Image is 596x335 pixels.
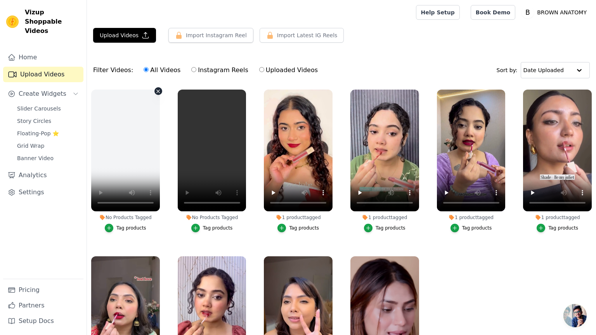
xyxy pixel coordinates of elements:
input: All Videos [144,67,149,72]
input: Uploaded Videos [259,67,264,72]
div: Tag products [203,225,233,231]
span: Story Circles [17,117,51,125]
button: Upload Videos [93,28,156,43]
div: No Products Tagged [91,214,160,221]
a: Book Demo [471,5,515,20]
a: Upload Videos [3,67,83,82]
label: Instagram Reels [191,65,248,75]
a: Grid Wrap [12,140,83,151]
button: B BROWN ANATOMY [521,5,590,19]
div: Tag products [289,225,319,231]
div: Tag products [376,225,405,231]
input: Instagram Reels [191,67,196,72]
button: Tag products [105,224,146,232]
a: Banner Video [12,153,83,164]
div: Tag products [116,225,146,231]
a: Settings [3,185,83,200]
div: Filter Videos: [93,61,322,79]
a: Slider Carousels [12,103,83,114]
button: Tag products [191,224,233,232]
span: Slider Carousels [17,105,61,112]
a: Home [3,50,83,65]
span: Floating-Pop ⭐ [17,130,59,137]
a: Floating-Pop ⭐ [12,128,83,139]
label: Uploaded Videos [259,65,318,75]
button: Tag products [277,224,319,232]
span: Import Latest IG Reels [277,31,338,39]
button: Tag products [450,224,492,232]
button: Video Delete [154,87,162,95]
div: 1 product tagged [264,214,333,221]
div: Sort by: [497,62,590,78]
text: B [525,9,530,16]
a: Analytics [3,167,83,183]
a: Setup Docs [3,313,83,329]
a: Partners [3,298,83,313]
a: Open chat [563,304,587,327]
a: Help Setup [416,5,460,20]
div: Tag products [462,225,492,231]
div: 1 product tagged [350,214,419,221]
span: Grid Wrap [17,142,44,150]
button: Import Instagram Reel [168,28,253,43]
img: Vizup [6,16,19,28]
a: Pricing [3,282,83,298]
div: 1 product tagged [437,214,506,221]
label: All Videos [143,65,181,75]
div: Tag products [548,225,578,231]
span: Vizup Shoppable Videos [25,8,80,36]
p: BROWN ANATOMY [534,5,590,19]
a: Story Circles [12,116,83,126]
button: Tag products [537,224,578,232]
div: 1 product tagged [523,214,592,221]
button: Tag products [364,224,405,232]
span: Banner Video [17,154,54,162]
div: No Products Tagged [178,214,246,221]
span: Create Widgets [19,89,66,98]
button: Import Latest IG Reels [260,28,344,43]
button: Create Widgets [3,86,83,102]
